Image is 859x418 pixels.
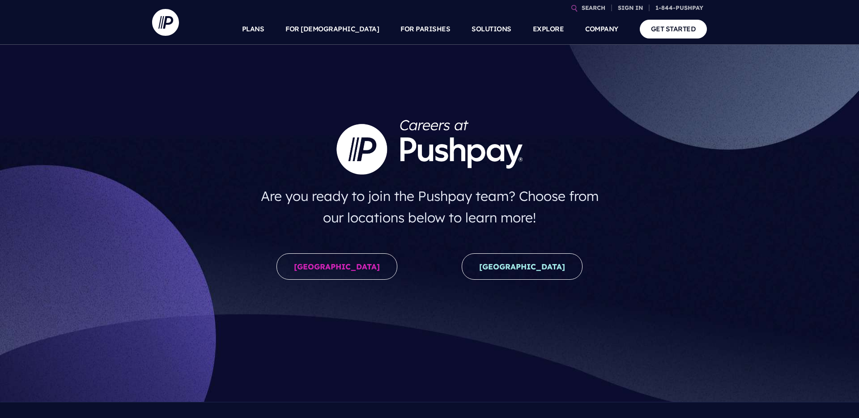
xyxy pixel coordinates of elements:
a: GET STARTED [640,20,707,38]
a: [GEOGRAPHIC_DATA] [276,253,397,280]
a: PLANS [242,13,264,45]
h4: Are you ready to join the Pushpay team? Choose from our locations below to learn more! [252,182,608,232]
a: FOR [DEMOGRAPHIC_DATA] [285,13,379,45]
a: EXPLORE [533,13,564,45]
a: FOR PARISHES [400,13,450,45]
a: [GEOGRAPHIC_DATA] [462,253,583,280]
a: COMPANY [585,13,618,45]
a: SOLUTIONS [472,13,511,45]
